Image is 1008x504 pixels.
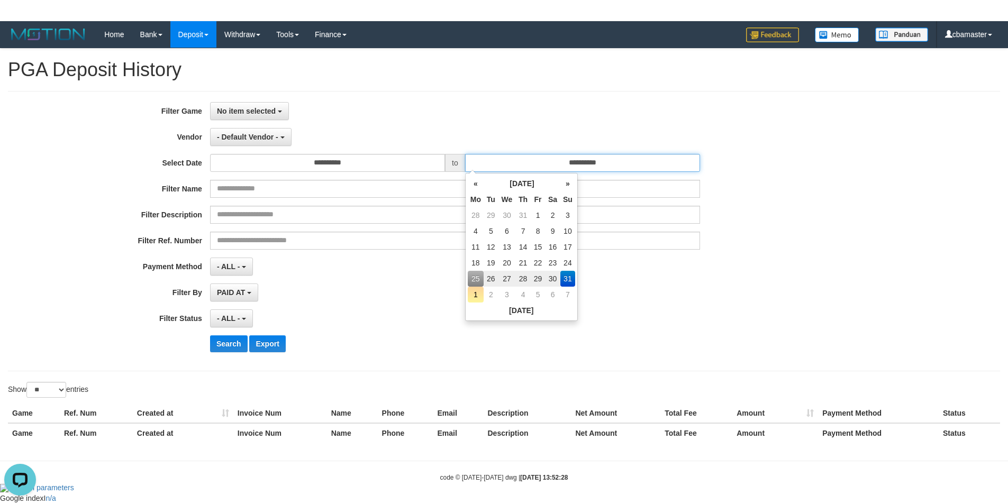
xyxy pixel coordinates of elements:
a: Withdraw [216,21,268,48]
button: PAID AT [210,283,258,301]
strong: [DATE] 13:52:28 [520,474,568,481]
th: Created at [133,423,233,443]
th: We [498,191,516,207]
th: Status [939,423,1000,443]
th: Game [8,404,60,423]
td: 4 [515,287,531,303]
th: Description [483,404,571,423]
img: panduan.png [875,28,928,42]
th: Invoice Num [233,423,327,443]
td: 4 [468,223,484,239]
td: 26 [484,271,498,287]
td: 3 [560,207,575,223]
th: Sa [545,191,560,207]
td: 30 [498,207,516,223]
th: [DATE] [484,176,560,191]
td: 16 [545,239,560,255]
th: Phone [378,404,433,423]
td: 14 [515,239,531,255]
span: - ALL - [217,314,240,323]
th: Payment Method [818,404,939,423]
th: Su [560,191,575,207]
td: 17 [560,239,575,255]
th: Status [939,404,1000,423]
td: 10 [560,223,575,239]
th: Name [327,423,378,443]
td: 12 [484,239,498,255]
label: Show entries [8,382,88,398]
th: Net Amount [571,423,660,443]
td: 1 [468,287,484,303]
th: Total Fee [660,423,732,443]
a: cbamaster [937,21,1000,48]
td: 20 [498,255,516,271]
a: Tools [268,21,307,48]
a: Finance [307,21,355,48]
td: 5 [531,287,545,303]
td: 29 [484,207,498,223]
td: 2 [484,287,498,303]
th: Ref. Num [60,423,133,443]
th: Mo [468,191,484,207]
th: Created at [133,404,233,423]
th: [DATE] [468,303,575,318]
img: MOTION_logo.png [8,26,88,42]
th: Tu [484,191,498,207]
img: Feedback.jpg [746,28,799,42]
td: 7 [560,287,575,303]
th: Ref. Num [60,404,133,423]
th: Description [483,423,571,443]
th: Name [327,404,378,423]
td: 1 [531,207,545,223]
td: 18 [468,255,484,271]
a: Bank [132,21,170,48]
a: Home [96,21,132,48]
td: 21 [515,255,531,271]
span: No item selected [217,107,276,115]
th: Net Amount [571,404,660,423]
td: 30 [545,271,560,287]
td: 24 [560,255,575,271]
th: » [560,176,575,191]
button: - ALL - [210,309,253,327]
td: 22 [531,255,545,271]
th: Phone [378,423,433,443]
th: Invoice Num [233,404,327,423]
h1: PGA Deposit History [8,59,1000,80]
img: Button%20Memo.svg [815,28,859,42]
th: « [468,176,484,191]
td: 6 [498,223,516,239]
th: Amount [732,404,818,423]
td: 8 [531,223,545,239]
a: n/a [46,494,56,502]
td: 27 [498,271,516,287]
button: No item selected [210,102,289,120]
td: 6 [545,287,560,303]
td: 31 [560,271,575,287]
select: Showentries [26,382,66,398]
td: 9 [545,223,560,239]
td: 3 [498,287,516,303]
button: Export [249,335,285,352]
span: PAID AT [217,288,245,297]
td: 29 [531,271,545,287]
span: I [44,494,46,502]
td: 31 [515,207,531,223]
button: Open LiveChat chat widget [4,4,36,36]
td: 15 [531,239,545,255]
button: Search [210,335,248,352]
th: Total Fee [660,404,732,423]
th: Game [8,423,60,443]
span: - Default Vendor - [217,133,278,141]
small: code © [DATE]-[DATE] dwg | [440,474,568,481]
td: 2 [545,207,560,223]
td: 19 [484,255,498,271]
td: 5 [484,223,498,239]
th: Payment Method [818,423,939,443]
td: 7 [515,223,531,239]
span: - ALL - [217,262,240,271]
th: Th [515,191,531,207]
th: Email [433,404,484,423]
button: - ALL - [210,258,253,276]
td: 25 [468,271,484,287]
